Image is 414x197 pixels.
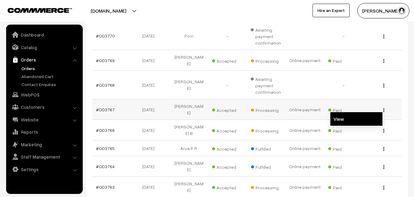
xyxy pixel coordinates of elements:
[96,107,115,112] a: #OD3767
[169,99,208,120] td: [PERSON_NAME]
[286,120,324,140] td: Online payment
[251,105,282,113] span: Processing
[286,50,324,71] td: Online payment
[131,99,169,120] td: [DATE]
[8,164,81,175] a: Settings
[328,105,359,113] span: Paid
[8,6,61,14] a: COMMMERCE
[212,56,243,64] span: Accepted
[96,164,115,169] a: #OD3764
[328,144,359,152] span: Paid
[8,151,81,162] a: Staff Management
[131,140,169,156] td: [DATE]
[8,42,81,53] a: Catalog
[96,128,115,133] a: #OD3766
[328,183,359,191] span: Paid
[131,22,169,50] td: [DATE]
[8,29,81,40] a: Dashboard
[383,108,384,112] img: Menu
[8,89,81,100] a: WebPOS
[169,71,208,99] td: [PERSON_NAME]
[208,22,247,50] td: -
[169,120,208,140] td: [PERSON_NAME] B
[383,186,384,190] img: Menu
[328,126,359,134] span: Paid
[169,140,208,156] td: Arya P R
[383,147,384,151] img: Menu
[286,140,324,156] td: Online payment
[208,71,247,99] td: -
[212,183,243,191] span: Accepted
[357,3,409,18] button: [PERSON_NAME]
[251,56,282,64] span: Processing
[20,65,81,72] a: Orders
[96,33,115,38] a: #OD3770
[8,101,81,112] a: Customers
[251,25,282,46] span: Awaiting payment confirmation
[96,58,115,63] a: #OD3769
[131,50,169,71] td: [DATE]
[313,4,350,17] a: Hire an Expert
[131,156,169,177] td: [DATE]
[131,71,169,99] td: [DATE]
[251,126,282,134] span: Processing
[383,34,384,38] img: Menu
[251,162,282,170] span: Fulfilled
[324,71,363,99] td: -
[8,114,81,125] a: Website
[212,162,243,170] span: Accepted
[286,156,324,177] td: Online payment
[8,54,81,65] a: Orders
[330,112,382,126] a: View
[212,105,243,113] span: Accepted
[383,84,384,88] img: Menu
[169,22,208,50] td: Povi
[169,50,208,71] td: [PERSON_NAME]
[251,183,282,191] span: Processing
[212,126,243,134] span: Accepted
[8,8,72,13] img: COMMMERCE
[383,165,384,169] img: Menu
[96,184,115,190] a: #OD3763
[251,144,282,152] span: Fulfilled
[96,82,115,88] a: #OD3768
[69,3,148,18] button: [DOMAIN_NAME]
[286,99,324,120] td: Online payment
[169,156,208,177] td: [PERSON_NAME]
[324,22,363,50] td: -
[397,6,406,15] img: user
[96,146,115,151] a: #OD3765
[8,126,81,137] a: Reports
[8,139,81,150] a: Marketing
[251,74,282,95] span: Awaiting payment confirmation
[328,162,359,170] span: Paid
[383,129,384,133] img: Menu
[212,144,243,152] span: Accepted
[131,120,169,140] td: [DATE]
[383,59,384,63] img: Menu
[328,56,359,64] span: Paid
[20,81,81,88] a: Contact Enquires
[20,73,81,80] a: Abandoned Cart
